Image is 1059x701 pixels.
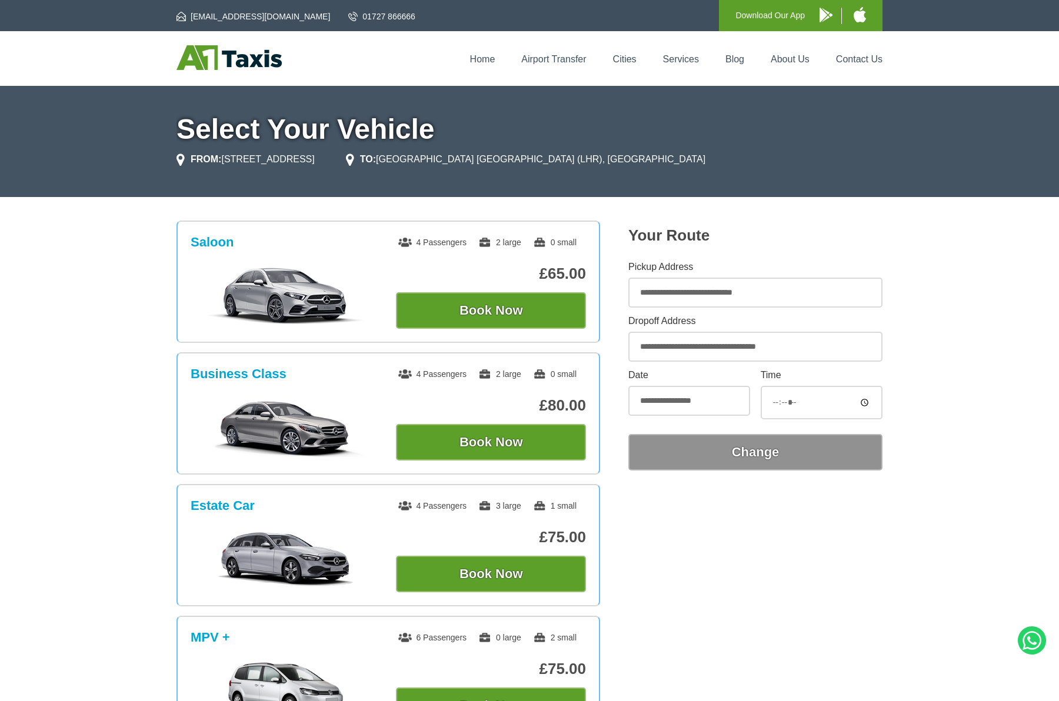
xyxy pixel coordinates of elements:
a: [EMAIL_ADDRESS][DOMAIN_NAME] [176,11,330,22]
h3: Estate Car [191,498,255,513]
strong: FROM: [191,154,221,164]
span: 3 large [478,501,521,510]
span: 0 small [533,238,577,247]
button: Change [628,434,883,470]
p: £80.00 [396,396,586,415]
img: Estate Car [197,530,374,589]
label: Time [761,370,883,380]
a: About Us [771,54,810,64]
label: Date [628,370,750,380]
p: Download Our App [735,8,805,23]
span: 4 Passengers [398,501,467,510]
span: 2 large [478,369,521,379]
span: 0 small [533,369,577,379]
a: Services [663,54,699,64]
a: Contact Us [836,54,883,64]
h1: Select Your Vehicle [176,115,883,143]
p: £75.00 [396,528,586,546]
span: 2 large [478,238,521,247]
h3: Saloon [191,235,234,250]
a: Cities [613,54,637,64]
span: 0 large [478,633,521,642]
span: 6 Passengers [398,633,467,642]
img: A1 Taxis iPhone App [854,7,866,22]
button: Book Now [396,556,586,592]
label: Pickup Address [628,262,883,272]
li: [STREET_ADDRESS] [176,152,315,166]
h3: MPV + [191,630,230,645]
span: 4 Passengers [398,369,467,379]
h2: Your Route [628,226,883,245]
span: 1 small [533,501,577,510]
span: 4 Passengers [398,238,467,247]
img: Business Class [197,398,374,457]
a: Airport Transfer [521,54,586,64]
button: Book Now [396,424,586,460]
span: 2 small [533,633,577,642]
img: Saloon [197,266,374,325]
p: £75.00 [396,660,586,678]
img: A1 Taxis St Albans LTD [176,45,282,70]
h3: Business Class [191,366,287,382]
button: Book Now [396,292,586,329]
li: [GEOGRAPHIC_DATA] [GEOGRAPHIC_DATA] (LHR), [GEOGRAPHIC_DATA] [346,152,705,166]
label: Dropoff Address [628,316,883,326]
strong: TO: [360,154,376,164]
img: A1 Taxis Android App [820,8,832,22]
a: Home [470,54,495,64]
p: £65.00 [396,265,586,283]
a: Blog [725,54,744,64]
a: 01727 866666 [348,11,415,22]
